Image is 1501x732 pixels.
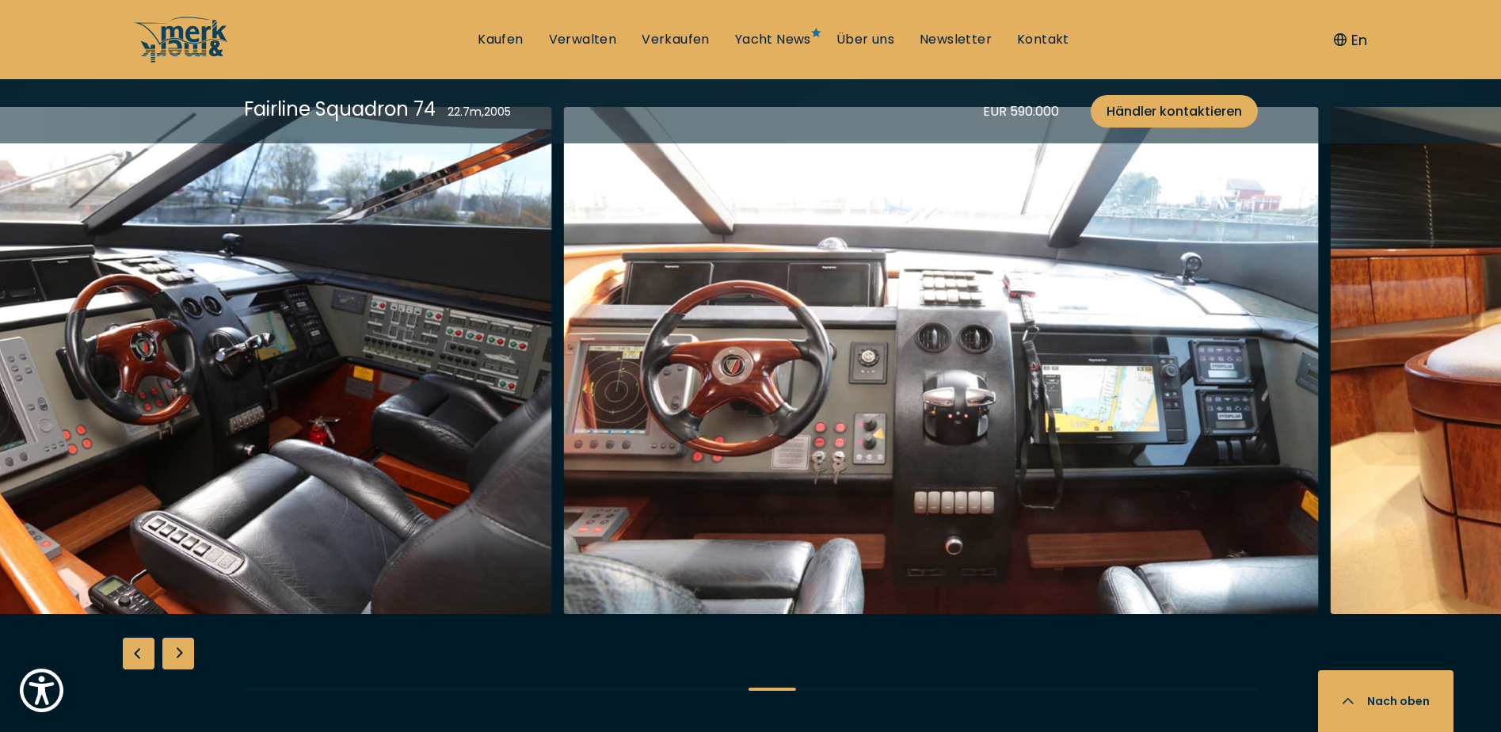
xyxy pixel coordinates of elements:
div: Next slide [162,638,194,669]
div: Fairline Squadron 74 [244,95,436,123]
div: Previous slide [123,638,154,669]
a: Verkaufen [642,31,710,48]
button: Show Accessibility Preferences [16,665,67,716]
div: 22.7 m , 2005 [448,104,511,120]
a: Händler kontaktieren [1091,95,1258,128]
img: Merk&Merk [564,107,1319,614]
a: Yacht News [735,31,811,48]
span: Händler kontaktieren [1107,101,1242,121]
button: En [1334,29,1367,51]
a: Kontakt [1017,31,1069,48]
a: Verwalten [549,31,617,48]
button: Nach oben [1318,670,1453,732]
div: EUR 590.000 [983,101,1059,121]
a: Newsletter [920,31,992,48]
a: Über uns [836,31,894,48]
a: Kaufen [478,31,523,48]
